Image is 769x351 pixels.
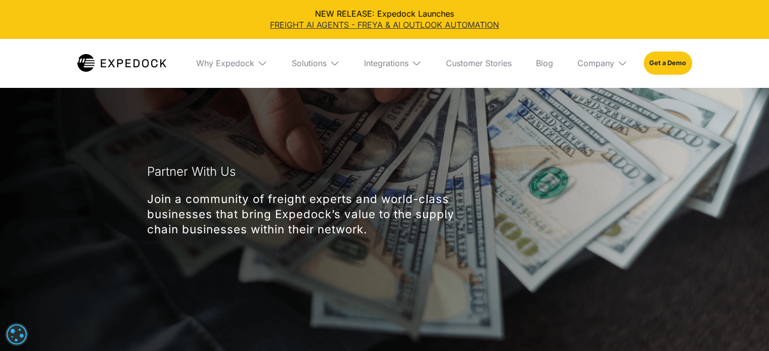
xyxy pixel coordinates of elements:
div: NEW RELEASE: Expedock Launches [8,8,761,31]
div: Why Expedock [188,39,276,87]
div: Integrations [364,58,409,68]
div: Company [577,58,614,68]
div: Solutions [284,39,348,87]
h1: Partner With Us [147,160,236,184]
p: Join a community of freight experts and world-class businesses that bring Expedock’s value to the... [147,191,489,237]
a: FREIGHT AI AGENTS - FREYA & AI OUTLOOK AUTOMATION [8,19,761,30]
a: Get a Demo [644,52,692,75]
iframe: Chat Widget [601,242,769,351]
div: Solutions [292,58,327,68]
a: Blog [528,39,561,87]
div: Integrations [356,39,430,87]
a: Customer Stories [438,39,520,87]
div: Company [569,39,636,87]
div: Why Expedock [196,58,254,68]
